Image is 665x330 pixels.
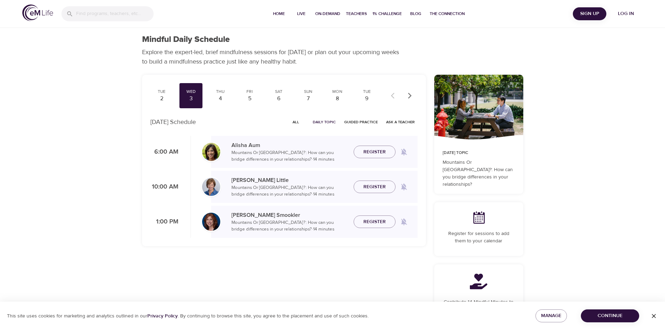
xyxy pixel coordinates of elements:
[285,117,307,127] button: All
[358,89,376,95] div: Tue
[372,10,402,17] span: 1% Challenge
[271,10,287,17] span: Home
[202,143,220,161] img: Alisha%20Aum%208-9-21.jpg
[310,117,339,127] button: Daily Topic
[300,95,317,103] div: 7
[396,213,412,230] span: Remind me when a class goes live every Wednesday at 1:00 PM
[212,89,229,95] div: Thu
[241,95,258,103] div: 5
[270,95,288,103] div: 6
[76,6,154,21] input: Find programs, teachers, etc...
[363,148,386,156] span: Register
[288,119,304,125] span: All
[329,89,346,95] div: Mon
[354,215,396,228] button: Register
[609,7,643,20] button: Log in
[443,150,515,156] p: [DATE] Topic
[231,149,348,163] p: Mountains Or [GEOGRAPHIC_DATA]?: How can you bridge differences in your relationships? · 14 minutes
[241,89,258,95] div: Fri
[354,181,396,193] button: Register
[150,117,196,127] p: [DATE] Schedule
[612,9,640,18] span: Log in
[202,213,220,231] img: Elaine_Smookler-min.jpg
[363,218,386,226] span: Register
[153,95,171,103] div: 2
[430,10,465,17] span: The Connection
[231,141,348,149] p: Alisha Aum
[202,178,220,196] img: Kerry_Little_Headshot_min.jpg
[153,89,171,95] div: Tue
[142,35,230,45] h1: Mindful Daily Schedule
[396,144,412,160] span: Remind me when a class goes live every Wednesday at 6:00 AM
[407,10,424,17] span: Blog
[586,311,634,320] span: Continue
[142,47,404,66] p: Explore the expert-led, brief mindfulness sessions for [DATE] or plan out your upcoming weeks to ...
[581,309,639,322] button: Continue
[443,159,515,188] p: Mountains Or [GEOGRAPHIC_DATA]?: How can you bridge differences in your relationships?
[541,311,561,320] span: Manage
[147,313,178,319] a: Privacy Policy
[293,10,310,17] span: Live
[315,10,340,17] span: On-Demand
[313,119,336,125] span: Daily Topic
[363,183,386,191] span: Register
[383,117,418,127] button: Ask a Teacher
[150,217,178,227] p: 1:00 PM
[231,211,348,219] p: [PERSON_NAME] Smookler
[346,10,367,17] span: Teachers
[443,299,515,321] p: Contribute 14 Mindful Minutes to a charity by joining a community and completing this program.
[182,95,200,103] div: 3
[443,230,515,245] p: Register for sessions to add them to your calendar
[150,182,178,192] p: 10:00 AM
[182,89,200,95] div: Wed
[535,309,567,322] button: Manage
[396,178,412,195] span: Remind me when a class goes live every Wednesday at 10:00 AM
[212,95,229,103] div: 4
[576,9,604,18] span: Sign Up
[150,147,178,157] p: 6:00 AM
[354,146,396,159] button: Register
[386,119,415,125] span: Ask a Teacher
[270,89,288,95] div: Sat
[329,95,346,103] div: 8
[231,219,348,233] p: Mountains Or [GEOGRAPHIC_DATA]?: How can you bridge differences in your relationships? · 14 minutes
[231,184,348,198] p: Mountains Or [GEOGRAPHIC_DATA]?: How can you bridge differences in your relationships? · 14 minutes
[344,119,378,125] span: Guided Practice
[22,5,53,21] img: logo
[341,117,380,127] button: Guided Practice
[358,95,376,103] div: 9
[573,7,606,20] button: Sign Up
[300,89,317,95] div: Sun
[231,176,348,184] p: [PERSON_NAME] Little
